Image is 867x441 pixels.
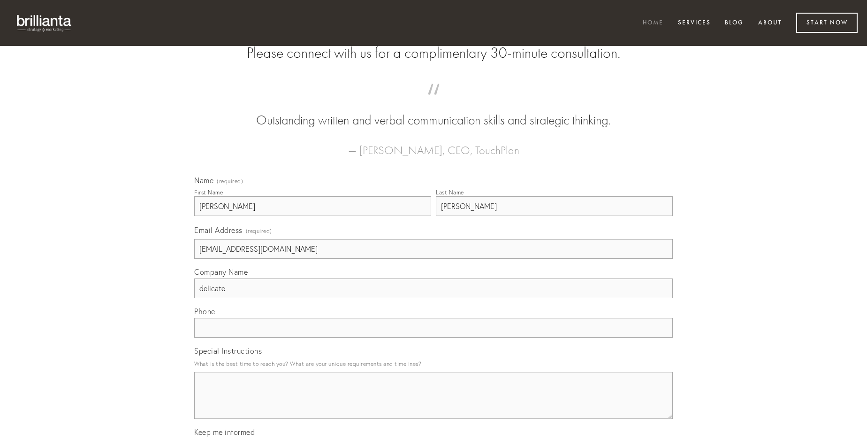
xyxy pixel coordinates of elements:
[637,15,669,31] a: Home
[194,44,673,62] h2: Please connect with us for a complimentary 30-minute consultation.
[194,346,262,356] span: Special Instructions
[194,189,223,196] div: First Name
[436,189,464,196] div: Last Name
[194,357,673,370] p: What is the best time to reach you? What are your unique requirements and timelines?
[194,225,243,235] span: Email Address
[719,15,750,31] a: Blog
[9,9,80,37] img: brillianta - research, strategy, marketing
[217,178,243,184] span: (required)
[209,93,658,111] span: “
[246,224,272,237] span: (required)
[194,267,248,277] span: Company Name
[672,15,717,31] a: Services
[194,427,255,437] span: Keep me informed
[194,307,215,316] span: Phone
[194,176,213,185] span: Name
[796,13,858,33] a: Start Now
[209,93,658,130] blockquote: Outstanding written and verbal communication skills and strategic thinking.
[209,130,658,160] figcaption: — [PERSON_NAME], CEO, TouchPlan
[752,15,788,31] a: About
